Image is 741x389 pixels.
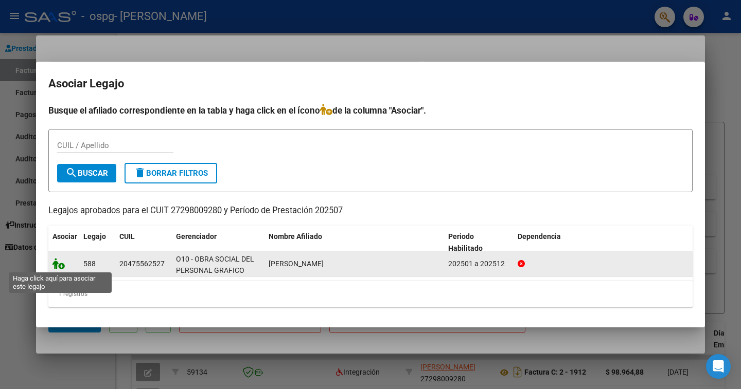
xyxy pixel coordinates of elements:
span: Gerenciador [176,232,217,240]
datatable-header-cell: Periodo Habilitado [444,226,514,260]
span: Buscar [65,169,108,178]
button: Borrar Filtros [125,163,217,183]
p: Legajos aprobados para el CUIT 27298009280 y Período de Prestación 202507 [48,205,693,217]
span: Borrar Filtros [134,169,208,178]
span: Dependencia [518,232,561,240]
div: 20475562527 [119,258,165,270]
datatable-header-cell: Nombre Afiliado [264,226,444,260]
datatable-header-cell: CUIL [115,226,172,260]
div: 1 registros [48,281,693,307]
span: CUIL [119,232,135,240]
span: Periodo Habilitado [448,232,483,252]
h4: Busque el afiliado correspondiente en la tabla y haga click en el ícono de la columna "Asociar". [48,104,693,117]
datatable-header-cell: Asociar [48,226,79,260]
div: 202501 a 202512 [448,258,509,270]
div: Open Intercom Messenger [706,354,731,379]
span: LEON SANTIAGO [269,260,324,268]
span: Asociar [52,232,77,240]
button: Buscar [57,164,116,182]
mat-icon: search [65,166,78,179]
datatable-header-cell: Gerenciador [172,226,264,260]
span: O10 - OBRA SOCIAL DEL PERSONAL GRAFICO [176,255,254,275]
span: Nombre Afiliado [269,232,322,240]
span: Legajo [83,232,106,240]
span: 588 [83,260,96,268]
mat-icon: delete [134,166,146,179]
datatable-header-cell: Dependencia [514,226,693,260]
h2: Asociar Legajo [48,74,693,94]
datatable-header-cell: Legajo [79,226,115,260]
